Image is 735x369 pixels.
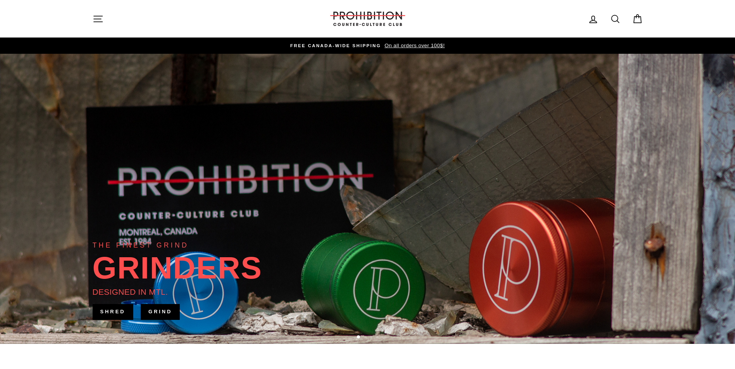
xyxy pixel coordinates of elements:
button: 1 [357,335,361,339]
a: GRIND [141,304,180,319]
button: 3 [370,336,374,340]
span: On all orders over 100$! [382,43,444,48]
a: FREE CANADA-WIDE SHIPPING On all orders over 100$! [95,41,641,50]
button: 2 [364,336,368,340]
div: GRINDERS [93,253,262,284]
div: THE FINEST GRIND [93,240,189,251]
img: PROHIBITION COUNTER-CULTURE CLUB [329,12,406,26]
button: 4 [376,336,380,340]
a: SHRED [93,304,133,319]
span: FREE CANADA-WIDE SHIPPING [290,43,381,48]
div: DESIGNED IN MTL. [93,285,168,298]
